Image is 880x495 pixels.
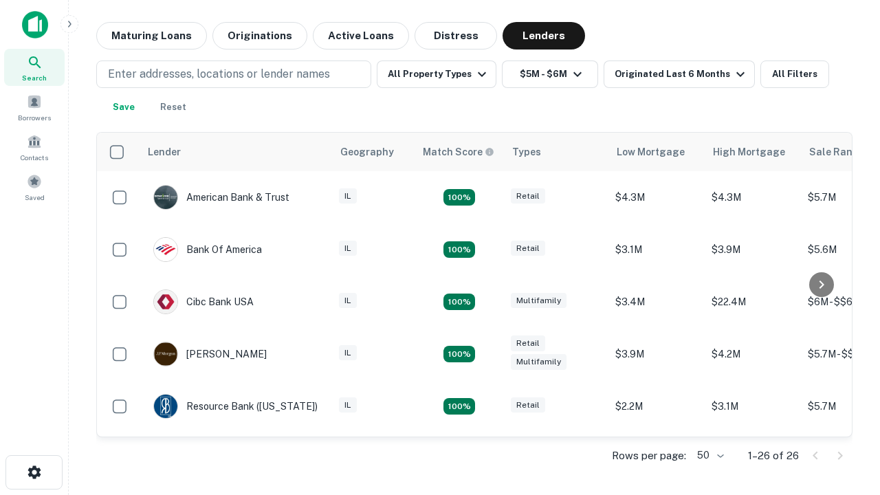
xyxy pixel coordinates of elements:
div: Types [512,144,541,160]
div: IL [339,188,357,204]
div: Matching Properties: 4, hasApolloMatch: undefined [443,294,475,310]
th: High Mortgage [705,133,801,171]
td: $22.4M [705,276,801,328]
div: Capitalize uses an advanced AI algorithm to match your search with the best lender. The match sco... [423,144,494,159]
th: Lender [140,133,332,171]
div: American Bank & Trust [153,185,289,210]
div: Multifamily [511,293,566,309]
p: Rows per page: [612,448,686,464]
th: Low Mortgage [608,133,705,171]
a: Search [4,49,65,86]
span: Search [22,72,47,83]
td: $4.2M [705,328,801,380]
td: $3.9M [608,328,705,380]
td: $2.2M [608,380,705,432]
button: Reset [151,93,195,121]
div: Low Mortgage [617,144,685,160]
button: Save your search to get updates of matches that match your search criteria. [102,93,146,121]
a: Saved [4,168,65,206]
div: Retail [511,335,545,351]
div: Matching Properties: 7, hasApolloMatch: undefined [443,189,475,206]
img: picture [154,238,177,261]
div: Resource Bank ([US_STATE]) [153,394,318,419]
div: [PERSON_NAME] [153,342,267,366]
td: $3.1M [608,223,705,276]
button: Originated Last 6 Months [604,60,755,88]
div: Geography [340,144,394,160]
div: Retail [511,188,545,204]
div: IL [339,397,357,413]
span: Contacts [21,152,48,163]
div: Originated Last 6 Months [615,66,749,82]
button: Active Loans [313,22,409,49]
div: 50 [692,445,726,465]
div: IL [339,241,357,256]
img: picture [154,395,177,418]
span: Saved [25,192,45,203]
div: Multifamily [511,354,566,370]
button: All Property Types [377,60,496,88]
th: Types [504,133,608,171]
td: $4.3M [608,171,705,223]
div: Cibc Bank USA [153,289,254,314]
img: picture [154,342,177,366]
td: $19.4M [705,432,801,485]
td: $19.4M [608,432,705,485]
td: $3.1M [705,380,801,432]
button: Lenders [503,22,585,49]
div: High Mortgage [713,144,785,160]
span: Borrowers [18,112,51,123]
img: picture [154,186,177,209]
p: 1–26 of 26 [748,448,799,464]
th: Geography [332,133,415,171]
button: $5M - $6M [502,60,598,88]
img: capitalize-icon.png [22,11,48,38]
button: Distress [415,22,497,49]
td: $3.9M [705,223,801,276]
div: IL [339,345,357,361]
div: Matching Properties: 4, hasApolloMatch: undefined [443,241,475,258]
button: Enter addresses, locations or lender names [96,60,371,88]
div: Lender [148,144,181,160]
div: Retail [511,241,545,256]
button: All Filters [760,60,829,88]
a: Contacts [4,129,65,166]
button: Originations [212,22,307,49]
h6: Match Score [423,144,492,159]
div: Matching Properties: 4, hasApolloMatch: undefined [443,346,475,362]
button: Maturing Loans [96,22,207,49]
iframe: Chat Widget [811,385,880,451]
td: $4.3M [705,171,801,223]
div: Retail [511,397,545,413]
a: Borrowers [4,89,65,126]
div: IL [339,293,357,309]
div: Bank Of America [153,237,262,262]
p: Enter addresses, locations or lender names [108,66,330,82]
th: Capitalize uses an advanced AI algorithm to match your search with the best lender. The match sco... [415,133,504,171]
img: picture [154,290,177,313]
div: Matching Properties: 4, hasApolloMatch: undefined [443,398,475,415]
td: $3.4M [608,276,705,328]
